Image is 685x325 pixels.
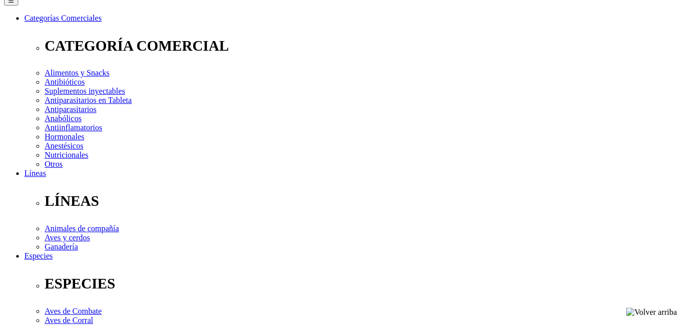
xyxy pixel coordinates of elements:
[45,224,119,233] a: Animales de compañía
[45,141,83,150] a: Anestésicos
[24,14,101,22] a: Categorías Comerciales
[45,78,85,86] a: Antibióticos
[45,160,63,168] a: Otros
[45,87,125,95] a: Suplementos inyectables
[45,151,88,159] a: Nutricionales
[45,307,102,315] a: Aves de Combate
[45,193,681,209] p: LÍNEAS
[45,123,102,132] a: Antiinflamatorios
[45,132,84,141] a: Hormonales
[24,169,46,177] a: Líneas
[626,308,677,317] img: Volver arriba
[45,275,681,292] p: ESPECIES
[24,251,53,260] a: Especies
[45,68,110,77] a: Alimentos y Snacks
[45,233,90,242] a: Aves y cerdos
[45,38,681,54] p: CATEGORÍA COMERCIAL
[45,242,78,251] a: Ganadería
[45,96,132,104] a: Antiparasitarios en Tableta
[45,105,96,114] a: Antiparasitarios
[45,114,82,123] a: Anabólicos
[45,316,93,324] a: Aves de Corral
